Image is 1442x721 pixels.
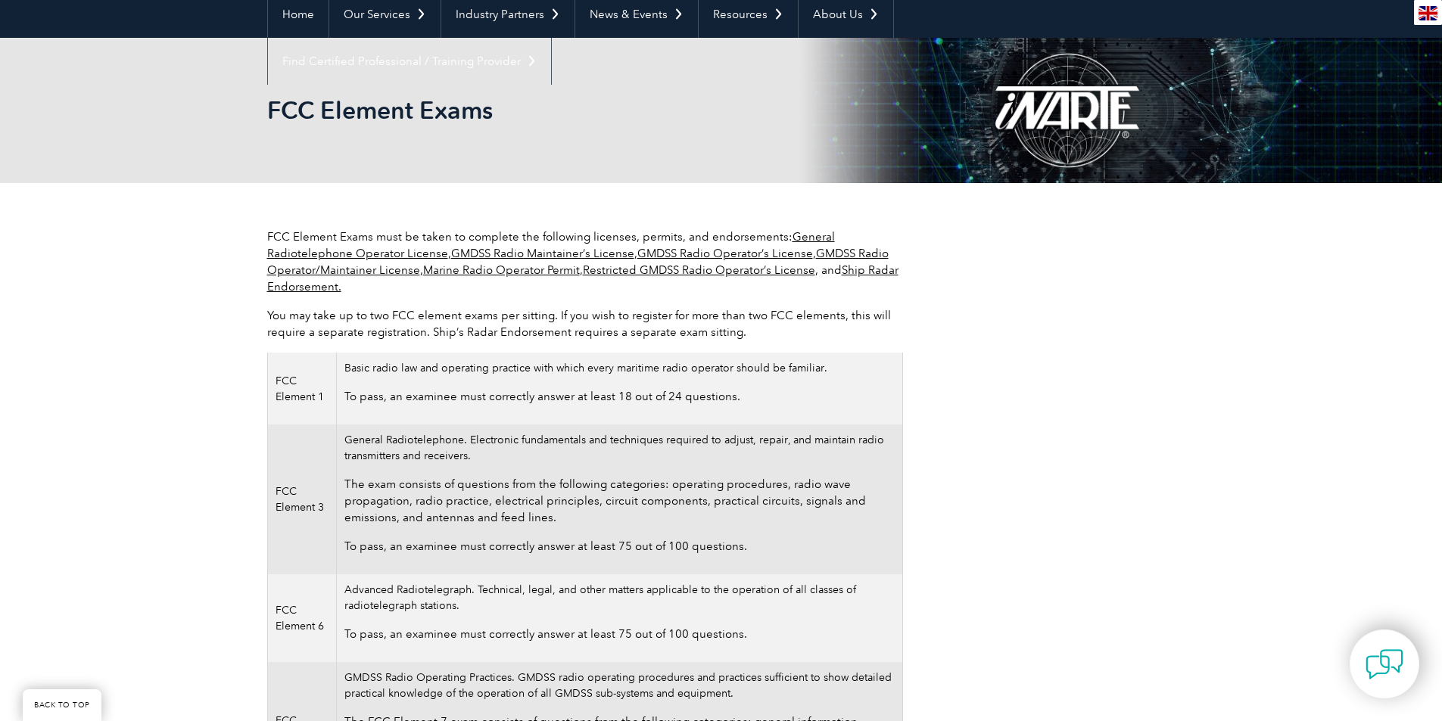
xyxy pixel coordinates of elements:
[583,263,815,277] a: Restricted GMDSS Radio Operator’s License
[344,476,894,526] p: The exam consists of questions from the following categories: operating procedures, radio wave pr...
[267,263,899,294] a: Ship Radar Endorsement.
[344,626,894,642] p: To pass, an examinee must correctly answer at least 75 out of 100 questions.
[337,424,902,574] td: General Radiotelephone. Electronic fundamentals and techniques required to adjust, repair, and ma...
[1419,6,1437,20] img: en
[344,538,894,555] p: To pass, an examinee must correctly answer at least 75 out of 100 questions.
[423,263,580,277] a: Marine Radio Operator Permit
[267,228,903,295] p: FCC Element Exams must be taken to complete the following licenses, permits, and endorsements: , ...
[23,689,101,721] a: BACK TO TOP
[637,247,813,260] a: GMDSS Radio Operator’s License
[268,38,551,85] a: Find Certified Professional / Training Provider
[337,353,902,424] td: Basic radio law and operating practice with which every maritime radio operator should be familiar.
[451,247,634,260] a: GMDSS Radio Maintainer’s License
[267,98,903,123] h2: FCC Element Exams
[337,574,902,662] td: Advanced Radiotelegraph. Technical, legal, and other matters applicable to the operation of all c...
[267,574,337,662] td: FCC Element 6
[267,424,337,574] td: FCC Element 3
[267,353,337,424] td: FCC Element 1
[1366,645,1403,683] img: contact-chat.png
[267,307,903,340] p: You may take up to two FCC element exams per sitting. If you wish to register for more than two F...
[344,388,894,405] p: To pass, an examinee must correctly answer at least 18 out of 24 questions.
